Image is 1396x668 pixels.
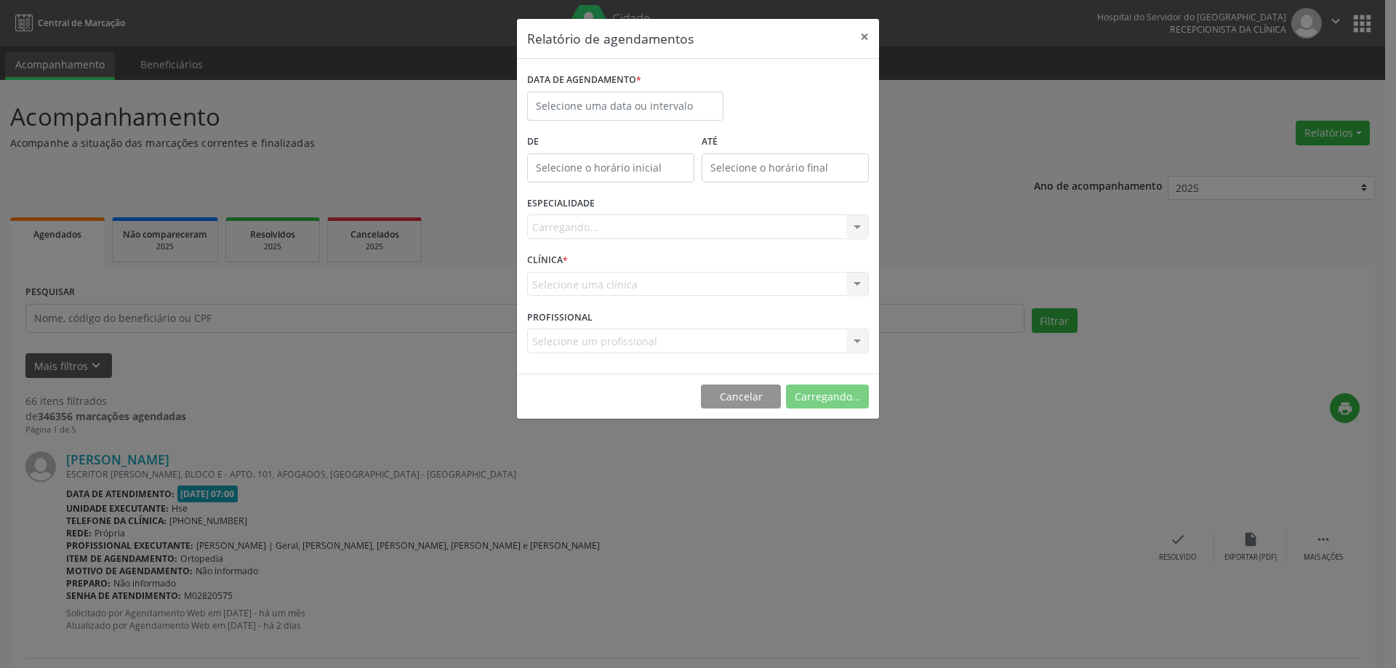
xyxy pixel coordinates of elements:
[527,29,694,48] h5: Relatório de agendamentos
[527,69,641,92] label: DATA DE AGENDAMENTO
[786,385,869,409] button: Carregando...
[527,92,723,121] input: Selecione uma data ou intervalo
[527,306,593,329] label: PROFISSIONAL
[527,193,595,215] label: ESPECIALIDADE
[527,153,694,182] input: Selecione o horário inicial
[850,19,879,55] button: Close
[527,131,694,153] label: De
[701,385,781,409] button: Cancelar
[702,131,869,153] label: ATÉ
[527,249,568,272] label: CLÍNICA
[702,153,869,182] input: Selecione o horário final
